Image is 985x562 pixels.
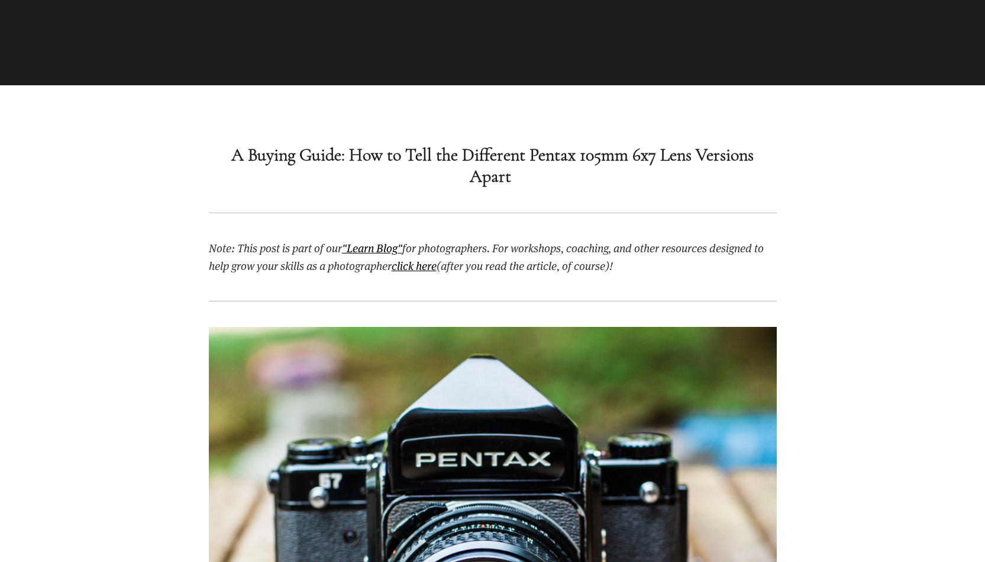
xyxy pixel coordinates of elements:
[437,258,613,273] em: (after you read the article, of course)!
[342,240,402,255] a: "Learn Blog"
[231,144,758,187] strong: A Buying Guide: How to Tell the Different Pentax 105mm 6x7 Lens Versions Apart
[209,240,766,273] em: for photographers. For workshops, coaching, and other resources designed to help grow your skills...
[392,258,437,273] a: click here
[209,240,342,255] em: Note: This post is part of our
